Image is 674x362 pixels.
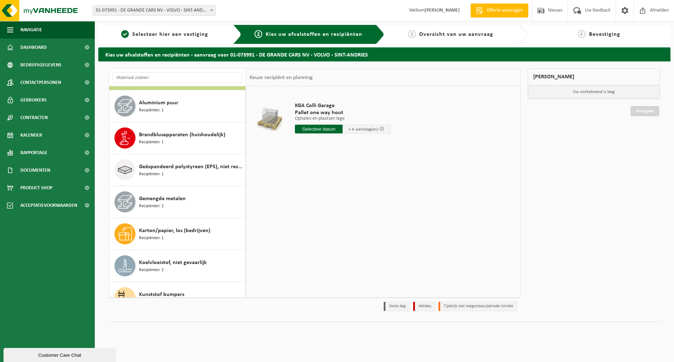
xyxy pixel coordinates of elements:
li: Vaste dag [384,302,410,311]
span: Kalender [20,126,42,144]
input: Materiaal zoeken [113,72,242,83]
span: Recipiënten: 1 [139,139,164,146]
span: Navigatie [20,21,42,39]
span: Contactpersonen [20,74,61,91]
button: Koelvloeistof, niet gevaarlijk Recipiënten: 2 [109,250,246,282]
span: Brandblusapparaten (huishoudelijk) [139,131,225,139]
button: Aluminium puur Recipiënten: 1 [109,90,246,122]
span: 4 [578,30,586,38]
p: Ophalen en plaatsen lege [295,116,390,121]
span: Kies uw afvalstoffen en recipiënten [266,32,362,37]
span: 3 [408,30,416,38]
span: Documenten [20,162,50,179]
input: Selecteer datum [295,125,343,133]
span: Overzicht van uw aanvraag [419,32,493,37]
span: Offerte aanvragen [485,7,525,14]
span: Recipiënten: 1 [139,171,164,178]
button: Kunststof bumpers [109,282,246,314]
div: Keuze recipiënt en planning [246,69,316,86]
span: Acceptatievoorwaarden [20,197,77,214]
span: Dashboard [20,39,47,56]
p: Uw winkelmand is leeg [528,85,660,99]
span: + 4 werkdag(en) [349,127,378,132]
span: Product Shop [20,179,52,197]
span: Rapportage [20,144,47,162]
li: Holiday [413,302,435,311]
div: [PERSON_NAME] [528,68,660,85]
span: 01-073991 - DE GRANDE CARS NV - VOLVO - SINT-ANDRIES [93,5,216,16]
span: Recipiënten: 2 [139,267,164,274]
a: Doorgaan [630,106,659,116]
li: Tijdelijk niet toegestaan/période limitée [438,302,517,311]
span: Recipiënten: 2 [139,203,164,210]
span: Aluminium puur [139,99,178,107]
span: Koelvloeistof, niet gevaarlijk [139,258,207,267]
span: Recipiënten: 1 [139,235,164,242]
a: Offerte aanvragen [470,4,528,18]
span: Karton/papier, los (bedrijven) [139,226,210,235]
span: Pallet one way hout [295,109,390,116]
span: Bedrijfsgegevens [20,56,61,74]
span: Recipiënten: 1 [139,107,164,114]
span: Gemengde metalen [139,195,186,203]
button: Brandblusapparaten (huishoudelijk) Recipiënten: 1 [109,122,246,154]
span: Contracten [20,109,48,126]
strong: [PERSON_NAME] [425,8,460,13]
iframe: chat widget [4,347,117,362]
span: KGA Colli Garage [295,102,390,109]
span: Selecteer hier een vestiging [132,32,208,37]
a: 1Selecteer hier een vestiging [102,30,227,39]
span: Bevestiging [589,32,620,37]
span: Gebruikers [20,91,47,109]
button: Karton/papier, los (bedrijven) Recipiënten: 1 [109,218,246,250]
span: Geëxpandeerd polystyreen (EPS), niet recycleerbaar [139,163,244,171]
span: 01-073991 - DE GRANDE CARS NV - VOLVO - SINT-ANDRIES [93,6,215,15]
span: 1 [121,30,129,38]
h2: Kies uw afvalstoffen en recipiënten - aanvraag voor 01-073991 - DE GRANDE CARS NV - VOLVO - SINT-... [98,47,670,61]
button: Gemengde metalen Recipiënten: 2 [109,186,246,218]
span: Kunststof bumpers [139,290,184,299]
span: 2 [255,30,262,38]
button: Geëxpandeerd polystyreen (EPS), niet recycleerbaar Recipiënten: 1 [109,154,246,186]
